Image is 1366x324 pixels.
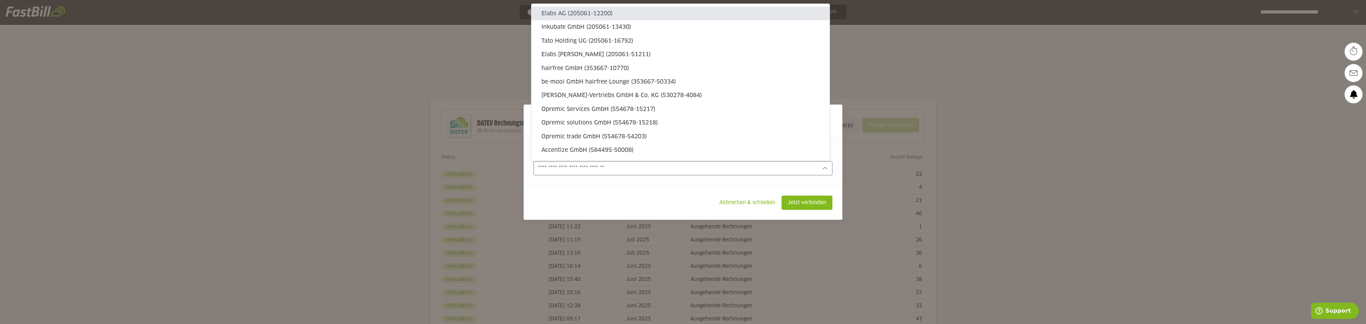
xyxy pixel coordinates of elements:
[531,89,830,102] sl-option: [PERSON_NAME]-Vertriebs GmbH & Co. KG (530278-4084)
[531,157,830,170] sl-option: Ad Mission GmbH (584495-50013)
[531,116,830,129] sl-option: Opremic solutions GmbH (554678-15218)
[531,102,830,116] sl-option: Opremic Services GmbH (554678-15217)
[531,7,830,20] sl-option: Elabs AG (205061-12200)
[531,34,830,48] sl-option: Tato Holding UG (205061-16792)
[531,20,830,34] sl-option: Inkubate GmbH (205061-13430)
[531,48,830,61] sl-option: Elabs [PERSON_NAME] (205061-51211)
[531,130,830,143] sl-option: Opremic trade GmbH (554678-54203)
[531,143,830,157] sl-option: Accentize GmbH (584495-50008)
[531,75,830,89] sl-option: be-mooi GmbH hairfree Lounge (353667-50334)
[531,62,830,75] sl-option: hairfree GmbH (353667-10770)
[1311,303,1359,320] iframe: Öffnet ein Widget, in dem Sie weitere Informationen finden
[782,196,832,210] sl-button: Jetzt verbinden
[713,196,782,210] sl-button: Abbrechen & schließen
